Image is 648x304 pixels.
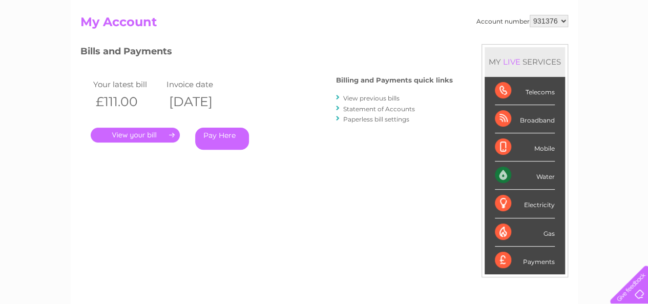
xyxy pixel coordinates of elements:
[343,115,409,123] a: Paperless bill settings
[82,6,567,50] div: Clear Business is a trading name of Verastar Limited (registered in [GEOGRAPHIC_DATA] No. 3667643...
[80,44,453,62] h3: Bills and Payments
[455,5,526,18] a: 0333 014 3131
[495,133,555,161] div: Mobile
[495,218,555,247] div: Gas
[501,57,522,67] div: LIVE
[336,76,453,84] h4: Billing and Payments quick links
[495,161,555,190] div: Water
[485,47,565,76] div: MY SERVICES
[195,128,249,150] a: Pay Here
[614,44,638,51] a: Log out
[343,105,415,113] a: Statement of Accounts
[493,44,516,51] a: Energy
[522,44,553,51] a: Telecoms
[495,247,555,274] div: Payments
[91,128,180,143] a: .
[495,77,555,105] div: Telecoms
[580,44,605,51] a: Contact
[476,15,568,27] div: Account number
[91,77,164,91] td: Your latest bill
[343,94,400,102] a: View previous bills
[164,91,238,112] th: [DATE]
[91,91,164,112] th: £111.00
[495,190,555,218] div: Electricity
[23,27,75,58] img: logo.png
[559,44,574,51] a: Blog
[495,105,555,133] div: Broadband
[468,44,487,51] a: Water
[80,15,568,34] h2: My Account
[164,77,238,91] td: Invoice date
